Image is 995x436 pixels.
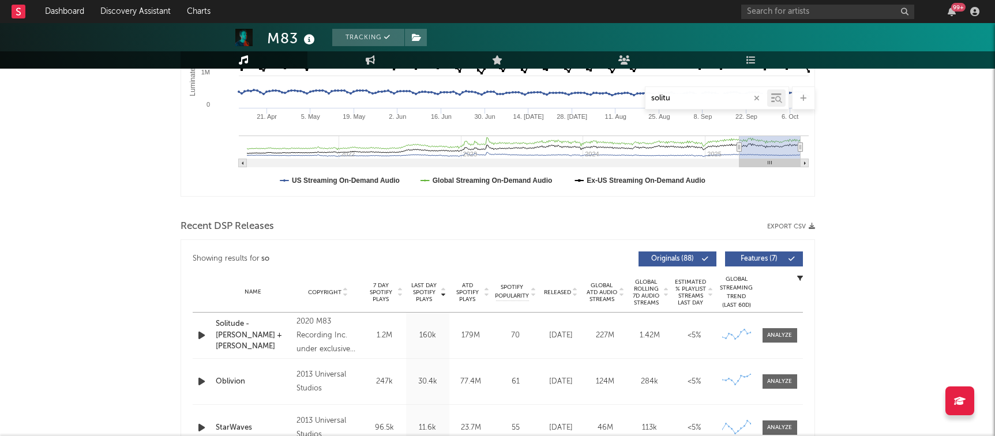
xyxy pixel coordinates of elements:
[343,113,366,120] text: 19. May
[542,422,580,434] div: [DATE]
[586,282,618,303] span: Global ATD Audio Streams
[781,113,798,120] text: 6. Oct
[409,330,446,341] div: 160k
[452,330,490,341] div: 179M
[366,330,403,341] div: 1.2M
[951,3,966,12] div: 99 +
[474,113,495,120] text: 30. Jun
[675,279,707,306] span: Estimated % Playlist Streams Last Day
[675,330,714,341] div: <5%
[542,376,580,388] div: [DATE]
[452,422,490,434] div: 23.7M
[645,94,767,103] input: Search by song name or URL
[216,422,291,434] a: StarWaves
[630,279,662,306] span: Global Rolling 7D Audio Streams
[216,288,291,296] div: Name
[452,376,490,388] div: 77.4M
[675,422,714,434] div: <5%
[767,223,815,230] button: Export CSV
[639,251,716,266] button: Originals(88)
[495,422,536,434] div: 55
[389,113,406,120] text: 2. Jun
[495,330,536,341] div: 70
[630,330,669,341] div: 1.42M
[630,376,669,388] div: 284k
[292,176,400,185] text: US Streaming On-Demand Audio
[587,176,705,185] text: Ex-US Streaming On-Demand Audio
[430,113,451,120] text: 16. Jun
[301,113,320,120] text: 5. May
[366,422,403,434] div: 96.5k
[693,113,712,120] text: 8. Sep
[741,5,914,19] input: Search for artists
[201,69,209,76] text: 1M
[948,7,956,16] button: 99+
[604,113,626,120] text: 11. Aug
[544,289,571,296] span: Released
[675,376,714,388] div: <5%
[495,283,529,300] span: Spotify Popularity
[409,282,440,303] span: Last Day Spotify Plays
[735,113,757,120] text: 22. Sep
[267,29,318,48] div: M83
[432,176,552,185] text: Global Streaming On-Demand Audio
[719,275,754,310] div: Global Streaming Trend (Last 60D)
[296,315,359,356] div: 2020 M83 Recording Inc. under exclusive license to naïve for the world excluding [GEOGRAPHIC_DATA...
[646,255,699,262] span: Originals ( 88 )
[193,251,498,266] div: Showing results for
[409,422,446,434] div: 11.6k
[733,255,786,262] span: Features ( 7 )
[216,376,291,388] a: Oblivion
[308,289,341,296] span: Copyright
[366,376,403,388] div: 247k
[495,376,536,388] div: 61
[332,29,404,46] button: Tracking
[586,422,625,434] div: 46M
[557,113,587,120] text: 28. [DATE]
[586,376,625,388] div: 124M
[261,252,269,266] div: so
[452,282,483,303] span: ATD Spotify Plays
[216,318,291,352] a: Solitude - [PERSON_NAME] + [PERSON_NAME]
[181,220,274,234] span: Recent DSP Releases
[542,330,580,341] div: [DATE]
[257,113,277,120] text: 21. Apr
[725,251,803,266] button: Features(7)
[648,113,670,120] text: 25. Aug
[630,422,669,434] div: 113k
[513,113,543,120] text: 14. [DATE]
[366,282,396,303] span: 7 Day Spotify Plays
[586,330,625,341] div: 227M
[409,376,446,388] div: 30.4k
[296,368,359,396] div: 2013 Universal Studios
